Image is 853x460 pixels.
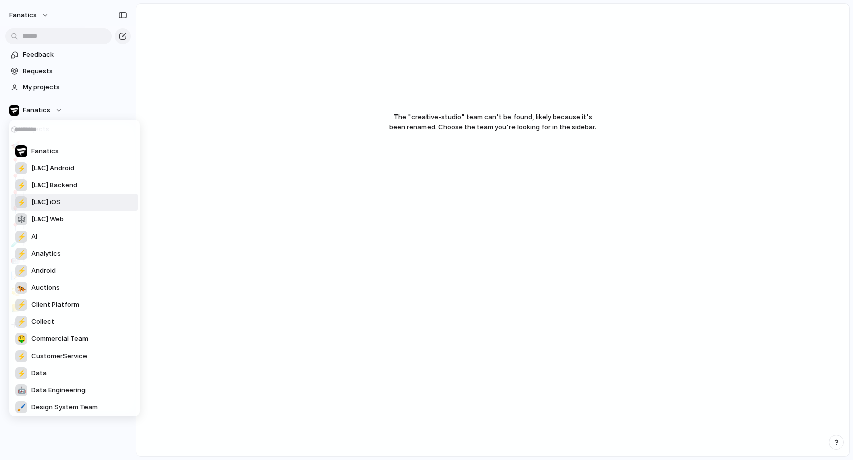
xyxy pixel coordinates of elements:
[31,317,54,327] span: Collect
[31,249,61,259] span: Analytics
[15,196,27,208] div: ⚡
[15,265,27,277] div: ⚡
[31,146,59,156] span: Fanatics
[15,282,27,294] div: 🐅
[31,385,86,395] span: Data Engineering
[31,197,61,207] span: [L&C] iOS
[15,248,27,260] div: ⚡
[31,351,87,361] span: CustomerService
[15,299,27,311] div: ⚡
[15,401,27,413] div: 🖌
[31,214,64,224] span: [L&C] Web
[31,300,79,310] span: Client Platform
[31,266,56,276] span: Android
[15,333,27,345] div: 🤑
[31,232,37,242] span: AI
[31,180,77,190] span: [L&C] Backend
[15,179,27,191] div: ⚡
[15,213,27,225] div: 🕸
[15,316,27,328] div: ⚡
[31,402,98,412] span: Design System Team
[31,163,74,173] span: [L&C] Android
[31,334,88,344] span: Commercial Team
[15,162,27,174] div: ⚡
[15,367,27,379] div: ⚡
[15,231,27,243] div: ⚡
[15,384,27,396] div: 🤖
[31,283,60,293] span: Auctions
[15,350,27,362] div: ⚡
[31,368,47,378] span: Data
